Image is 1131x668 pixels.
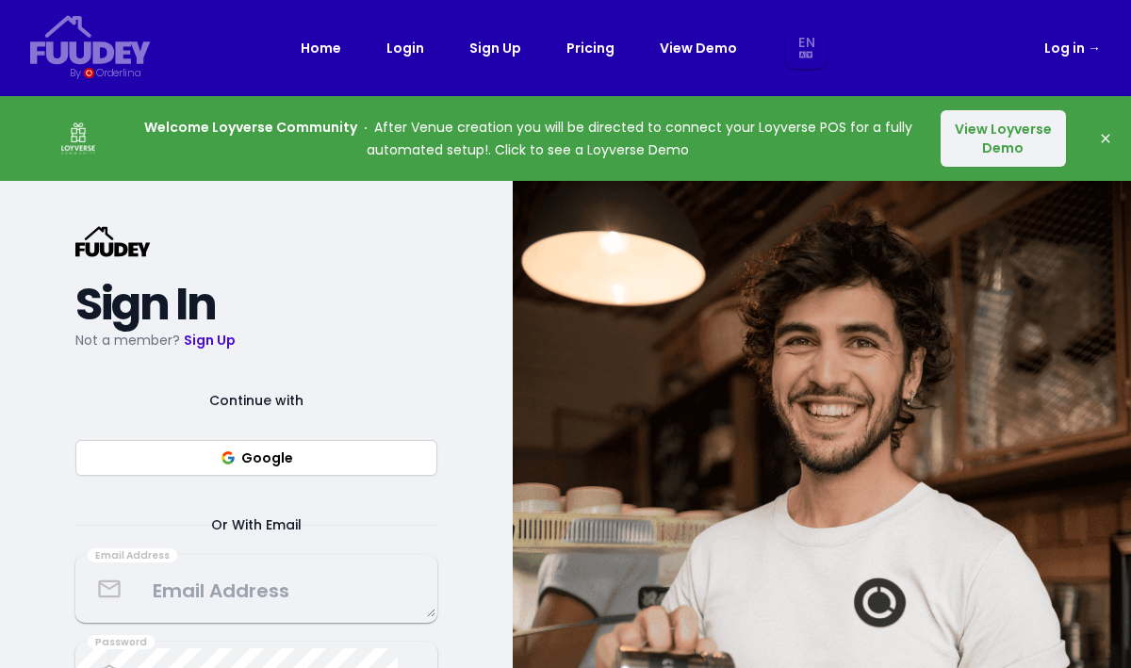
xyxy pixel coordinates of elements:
[660,37,737,59] a: View Demo
[144,118,357,137] strong: Welcome Loyverse Community
[941,110,1066,167] button: View Loyverse Demo
[143,116,913,161] p: After Venue creation you will be directed to connect your Loyverse POS for a fully automated setu...
[88,548,177,563] div: Email Address
[469,37,521,59] a: Sign Up
[75,440,437,476] button: Google
[75,329,437,351] p: Not a member?
[88,635,155,650] div: Password
[1088,39,1101,57] span: →
[96,65,140,81] div: Orderlina
[30,15,151,65] svg: {/* Added fill="currentColor" here */} {/* This rectangle defines the background. Its explicit fi...
[566,37,615,59] a: Pricing
[70,65,80,81] div: By
[1044,37,1101,59] a: Log in
[75,287,437,321] h2: Sign In
[75,226,151,257] svg: {/* Added fill="currentColor" here */} {/* This rectangle defines the background. Its explicit fi...
[386,37,424,59] a: Login
[184,331,236,350] a: Sign Up
[301,37,341,59] a: Home
[188,513,324,536] span: Or With Email
[187,389,326,412] span: Continue with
